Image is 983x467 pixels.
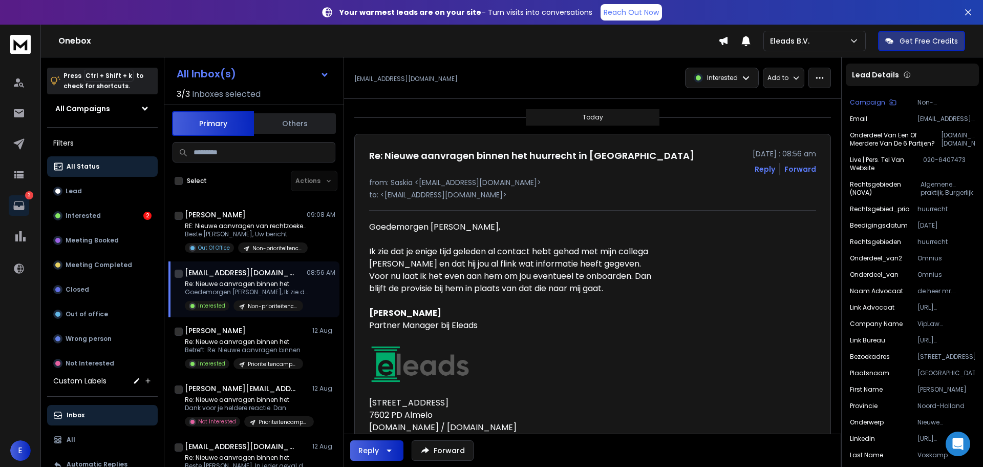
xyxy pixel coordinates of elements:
a: Reach Out Now [601,4,662,21]
p: Nieuwe aanvragen binnen het huurrecht in [GEOGRAPHIC_DATA] [917,418,975,427]
strong: Your warmest leads are on your site [339,7,481,17]
div: Partner Manager bij Eleads [369,319,668,344]
p: Beste [PERSON_NAME], Uw bericht [185,230,308,238]
h1: [PERSON_NAME] [185,210,246,220]
p: 08:56 AM [307,269,335,277]
div: Voor nu laat ik het even aan hem om jou eventueel te onboarden. Dan blijft de provisie bij hem in... [369,270,668,295]
div: [DOMAIN_NAME] / [DOMAIN_NAME] [369,421,668,434]
p: All Status [67,163,99,171]
p: Interested [66,212,101,220]
p: Add to [767,74,788,82]
p: Out of office [66,310,108,318]
h3: Custom Labels [53,376,106,386]
p: Link Advocaat [850,303,894,312]
p: 12 Aug [312,327,335,335]
p: rechtsgebieden [850,238,901,246]
p: Re: Nieuwe aanvragen binnen het [185,338,303,346]
p: Goedemorgen [PERSON_NAME], Ik zie dat je [185,288,308,296]
button: All Inbox(s) [168,64,337,84]
p: Onderdeel van een of meerdere van de 6 partijen? [850,131,941,148]
span: 3 / 3 [177,88,190,100]
p: 09:08 AM [307,211,335,219]
p: Re: Nieuwe aanvragen binnen het [185,396,308,404]
p: [DOMAIN_NAME], [DOMAIN_NAME] [941,131,975,148]
p: Naam Advocaat [850,287,903,295]
p: Voskamp [917,451,975,459]
p: [STREET_ADDRESS] [917,353,975,361]
p: Interested [707,74,738,82]
p: huurrecht [917,205,975,213]
button: Not Interested [47,353,158,374]
div: Forward [784,164,816,174]
p: Link Bureau [850,336,885,344]
p: 020-6407473 [923,156,975,172]
p: 12 Aug [312,442,335,451]
p: Bezoekadres [850,353,890,361]
p: Beedigingsdatum [850,221,908,230]
label: Select [187,177,207,185]
a: 2 [9,195,29,216]
button: Wrong person [47,329,158,349]
button: All Campaigns [47,98,158,119]
button: Reply [350,440,403,461]
div: Ik zie dat je enige tijd geleden al contact hebt gehad met mijn collega [PERSON_NAME] en dat hij ... [369,246,668,270]
p: Press to check for shortcuts. [63,71,143,91]
p: [URL][DOMAIN_NAME] [917,303,975,312]
button: Campaign [850,98,896,107]
p: Plaatsnaam [850,369,889,377]
div: [STREET_ADDRESS] [369,397,668,409]
p: Eleads B.V. [770,36,814,46]
p: 2 [25,191,33,199]
strong: [PERSON_NAME] [369,307,441,319]
p: Non-prioriteitencampagne Hele Dag | Eleads [252,245,302,252]
h1: [EMAIL_ADDRESS][DOMAIN_NAME] [185,441,297,452]
div: Goedemorgen [PERSON_NAME], [369,221,668,233]
p: Closed [66,286,89,294]
button: Get Free Credits [878,31,965,51]
p: huurrecht [917,238,975,246]
p: Rechtsgebieden (NOVA) [850,180,921,197]
p: Meeting Completed [66,261,132,269]
p: Omnius [917,254,975,262]
p: onderdeel_van [850,271,899,279]
p: Not Interested [66,359,114,368]
p: Provincie [850,402,878,410]
p: Reach Out Now [604,7,659,17]
p: Live | Pers. Tel van Website [850,156,923,172]
p: Betreft: Re: Nieuwe aanvragen binnen [185,346,303,354]
p: Noord-Holland [917,402,975,410]
p: de heer mr. [PERSON_NAME] [917,287,975,295]
div: Reply [358,445,379,456]
p: Non-prioriteitencampagne Hele Dag | Eleads [917,98,975,107]
p: [URL][DOMAIN_NAME] [917,336,975,344]
p: Prioriteitencampagne Middag | Eleads [259,418,308,426]
p: Wrong person [66,335,112,343]
p: Inbox [67,411,84,419]
p: Omnius [917,271,975,279]
p: Email [850,115,867,123]
h1: Re: Nieuwe aanvragen binnen het huurrecht in [GEOGRAPHIC_DATA] [369,149,694,163]
p: Re: Nieuwe aanvragen binnen het [185,454,308,462]
button: Reply [755,164,775,174]
button: Forward [412,440,474,461]
p: to: <[EMAIL_ADDRESS][DOMAIN_NAME]> [369,190,816,200]
p: Company Name [850,320,903,328]
span: Ctrl + Shift + k [84,70,134,82]
p: 12 Aug [312,384,335,393]
button: All Status [47,156,158,177]
p: from: Saskia <[EMAIL_ADDRESS][DOMAIN_NAME]> [369,177,816,188]
p: RE: Nieuwe aanvragen van rechtzoekenden [185,222,308,230]
h1: [PERSON_NAME][EMAIL_ADDRESS][DOMAIN_NAME] [185,383,297,394]
p: Meeting Booked [66,236,119,245]
div: Open Intercom Messenger [946,432,970,456]
button: All [47,430,158,450]
p: Out Of Office [198,244,230,252]
p: Today [583,113,603,121]
button: Inbox [47,405,158,425]
button: Out of office [47,304,158,324]
p: onderdeel_van2 [850,254,902,262]
button: E [10,440,31,461]
p: [DATE] [917,221,975,230]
